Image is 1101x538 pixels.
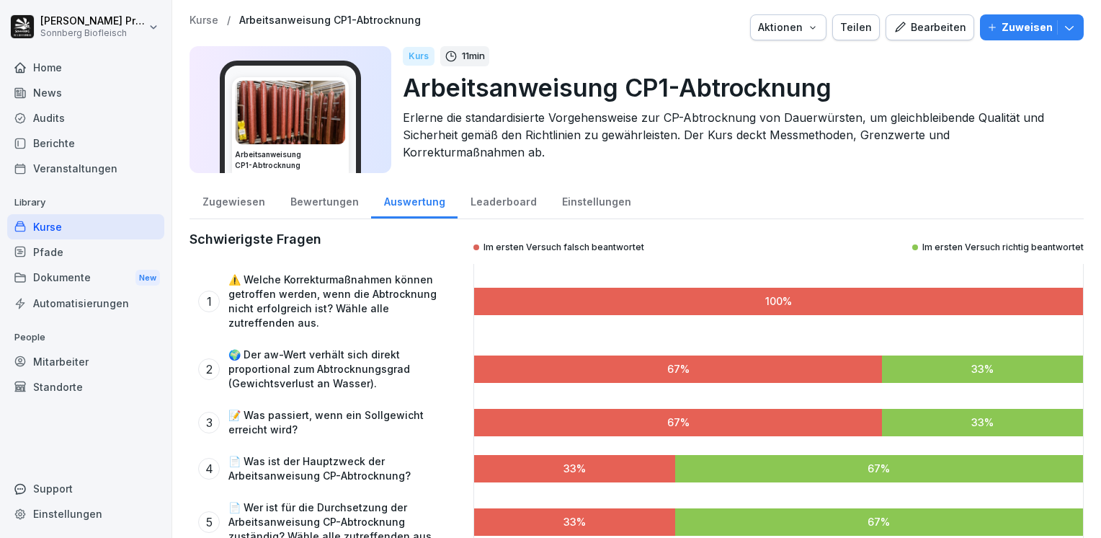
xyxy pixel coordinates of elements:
[198,412,220,433] div: 3
[758,19,819,35] div: Aktionen
[190,14,218,27] a: Kurse
[277,182,371,219] a: Bewertungen
[190,182,277,219] a: Zugewiesen
[228,454,458,483] p: 📄 Was ist der Hauptzweck der Arbeitsanweisung CP-Abtrocknung?
[980,14,1084,40] button: Zuweisen
[7,349,164,374] a: Mitarbeiter
[7,476,164,501] div: Support
[840,19,872,35] div: Teilen
[7,191,164,214] p: Library
[886,14,974,40] button: Bearbeiten
[228,273,458,330] p: ⚠️ Welche Korrekturmaßnahmen können getroffen werden, wenn die Abtrocknung nicht erfolgreich ist?...
[403,69,1072,106] p: Arbeitsanweisung CP1-Abtrocknung
[228,408,458,437] p: 📝 Was passiert, wenn ein Sollgewicht erreicht wird?
[1002,19,1053,35] p: Zuweisen
[7,105,164,131] a: Audits
[198,458,220,480] div: 4
[7,214,164,239] a: Kurse
[7,239,164,265] a: Pfade
[750,14,826,40] button: Aktionen
[198,291,220,312] div: 1
[7,374,164,400] a: Standorte
[7,80,164,105] a: News
[922,242,1084,253] p: Im ersten Versuch richtig beantwortet
[403,109,1072,161] p: Erlerne die standardisierte Vorgehensweise zur CP-Abtrocknung von Dauerwürsten, um gleichbleibend...
[7,265,164,291] div: Dokumente
[239,14,421,27] a: Arbeitsanweisung CP1-Abtrocknung
[458,182,549,219] a: Leaderboard
[7,55,164,80] a: Home
[7,156,164,181] a: Veranstaltungen
[7,265,164,291] a: DokumenteNew
[227,14,231,27] p: /
[7,326,164,349] p: People
[549,182,643,219] a: Einstellungen
[235,149,346,171] h3: Arbeitsanweisung CP1-Abtrocknung
[228,348,458,391] p: 🌍 Der aw-Wert verhält sich direkt proportional zum Abtrocknungsgrad (Gewichtsverlust an Wasser).
[7,501,164,526] a: Einstellungen
[236,81,345,144] img: mphigpm8jrcai41dtx68as7p.png
[483,242,644,253] p: Im ersten Versuch falsch beantwortet
[190,231,321,248] h2: Schwierigste Fragen
[7,291,164,316] a: Automatisierungen
[832,14,880,40] button: Teilen
[7,131,164,156] a: Berichte
[371,182,458,219] a: Auswertung
[198,511,220,533] div: 5
[403,47,434,66] div: Kurs
[198,358,220,380] div: 2
[135,270,160,286] div: New
[40,28,146,38] p: Sonnberg Biofleisch
[893,19,966,35] div: Bearbeiten
[462,49,485,63] p: 11 min
[40,15,146,27] p: [PERSON_NAME] Preßlauer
